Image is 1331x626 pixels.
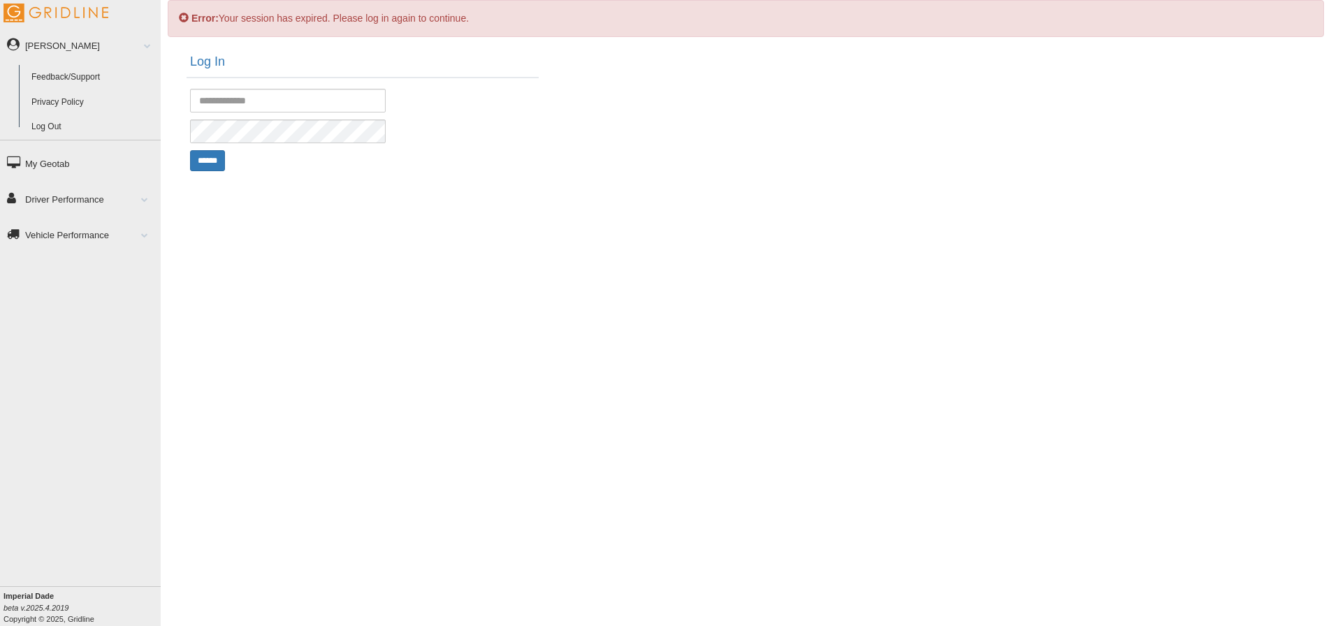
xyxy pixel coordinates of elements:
[3,604,68,612] i: beta v.2025.4.2019
[3,3,108,22] img: Gridline
[191,13,219,24] b: Error:
[3,592,54,600] b: Imperial Dade
[25,65,161,90] a: Feedback/Support
[190,55,225,69] h2: Log In
[25,90,161,115] a: Privacy Policy
[25,115,161,140] a: Log Out
[3,590,161,625] div: Copyright © 2025, Gridline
